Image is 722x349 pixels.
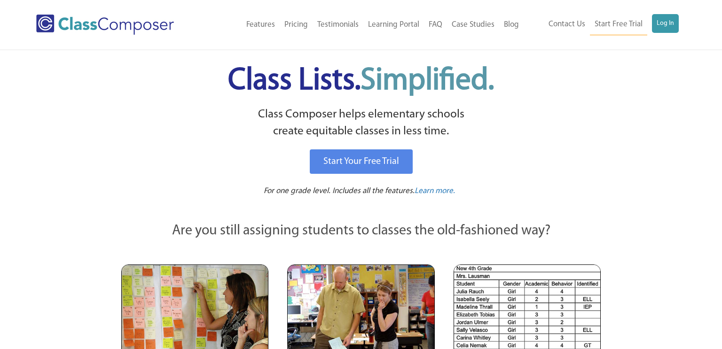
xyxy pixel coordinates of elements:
[590,14,647,35] a: Start Free Trial
[280,15,313,35] a: Pricing
[313,15,363,35] a: Testimonials
[205,15,523,35] nav: Header Menu
[499,15,524,35] a: Blog
[424,15,447,35] a: FAQ
[363,15,424,35] a: Learning Portal
[323,157,399,166] span: Start Your Free Trial
[120,106,602,140] p: Class Composer helps elementary schools create equitable classes in less time.
[228,66,494,96] span: Class Lists.
[652,14,679,33] a: Log In
[242,15,280,35] a: Features
[310,149,413,174] a: Start Your Free Trial
[361,66,494,96] span: Simplified.
[524,14,679,35] nav: Header Menu
[415,186,455,197] a: Learn more.
[544,14,590,35] a: Contact Us
[36,15,174,35] img: Class Composer
[121,221,601,241] p: Are you still assigning students to classes the old-fashioned way?
[415,187,455,195] span: Learn more.
[447,15,499,35] a: Case Studies
[264,187,415,195] span: For one grade level. Includes all the features.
